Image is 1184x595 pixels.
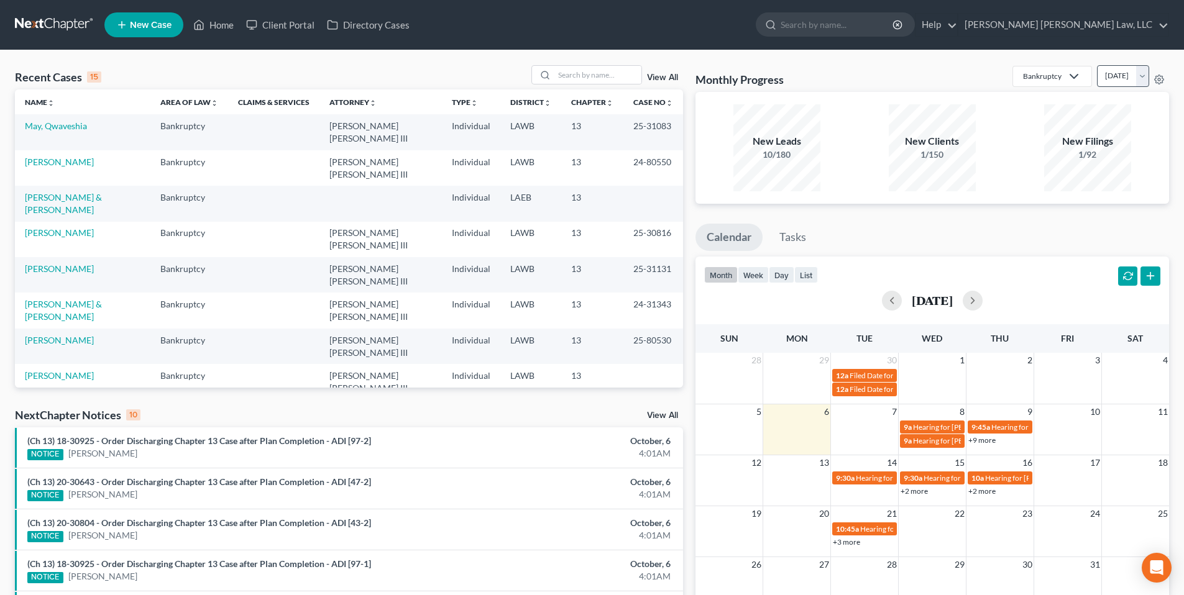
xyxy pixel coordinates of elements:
[187,14,240,36] a: Home
[953,557,966,572] span: 29
[464,570,671,583] div: 4:01AM
[695,72,784,87] h3: Monthly Progress
[369,99,377,107] i: unfold_more
[319,150,442,186] td: [PERSON_NAME] [PERSON_NAME] III
[228,89,319,114] th: Claims & Services
[27,490,63,501] div: NOTICE
[464,488,671,501] div: 4:01AM
[561,364,623,399] td: 13
[1157,455,1169,470] span: 18
[768,224,817,251] a: Tasks
[912,294,953,307] h2: [DATE]
[68,488,137,501] a: [PERSON_NAME]
[833,537,860,547] a: +3 more
[319,257,442,293] td: [PERSON_NAME] [PERSON_NAME] III
[1162,353,1169,368] span: 4
[68,529,137,542] a: [PERSON_NAME]
[891,404,898,419] span: 7
[1026,353,1034,368] span: 2
[1061,333,1074,343] span: Fri
[464,476,671,488] div: October, 6
[953,455,966,470] span: 15
[924,473,1128,483] span: Hearing for [US_STATE] Safety Association of Timbermen - Self I
[561,150,623,186] td: 13
[500,257,561,293] td: LAWB
[442,150,500,186] td: Individual
[904,422,912,432] span: 9a
[25,157,94,167] a: [PERSON_NAME]
[150,114,228,150] td: Bankruptcy
[25,335,94,345] a: [PERSON_NAME]
[886,557,898,572] span: 28
[27,531,63,542] div: NOTICE
[755,404,763,419] span: 5
[968,486,996,496] a: +2 more
[1142,553,1172,583] div: Open Intercom Messenger
[452,98,478,107] a: Typeunfold_more
[958,404,966,419] span: 8
[442,329,500,364] td: Individual
[561,293,623,328] td: 13
[720,333,738,343] span: Sun
[150,222,228,257] td: Bankruptcy
[913,436,1010,445] span: Hearing for [PERSON_NAME]
[500,150,561,186] td: LAWB
[623,257,683,293] td: 25-31131
[15,407,140,422] div: NextChapter Notices
[889,134,976,148] div: New Clients
[836,384,848,394] span: 12a
[150,364,228,399] td: Bankruptcy
[319,364,442,399] td: [PERSON_NAME] [PERSON_NAME] III
[464,447,671,460] div: 4:01AM
[750,506,763,521] span: 19
[860,524,957,534] span: Hearing for [PERSON_NAME]
[561,186,623,221] td: 13
[750,455,763,470] span: 12
[904,436,912,445] span: 9a
[87,71,101,83] div: 15
[623,114,683,150] td: 25-31083
[953,506,966,521] span: 22
[464,517,671,529] div: October, 6
[850,384,953,394] span: Filed Date for [PERSON_NAME]
[25,120,87,131] a: May, Qwaveshia
[150,257,228,293] td: Bankruptcy
[25,98,55,107] a: Nameunfold_more
[633,98,673,107] a: Case Nounfold_more
[561,114,623,150] td: 13
[836,371,848,380] span: 12a
[1089,404,1101,419] span: 10
[922,333,942,343] span: Wed
[750,557,763,572] span: 26
[27,449,63,460] div: NOTICE
[704,266,738,283] button: month
[856,473,1060,483] span: Hearing for [US_STATE] Safety Association of Timbermen - Self I
[991,422,1088,432] span: Hearing for [PERSON_NAME]
[561,222,623,257] td: 13
[150,329,228,364] td: Bankruptcy
[27,572,63,583] div: NOTICE
[500,186,561,221] td: LAEB
[901,486,928,496] a: +2 more
[1089,506,1101,521] span: 24
[500,329,561,364] td: LAWB
[319,222,442,257] td: [PERSON_NAME] [PERSON_NAME] III
[991,333,1009,343] span: Thu
[781,13,894,36] input: Search by name...
[211,99,218,107] i: unfold_more
[150,150,228,186] td: Bankruptcy
[1044,148,1131,161] div: 1/92
[886,506,898,521] span: 21
[971,473,984,483] span: 10a
[500,293,561,328] td: LAWB
[500,222,561,257] td: LAWB
[68,570,137,583] a: [PERSON_NAME]
[1089,557,1101,572] span: 31
[319,329,442,364] td: [PERSON_NAME] [PERSON_NAME] III
[647,411,678,420] a: View All
[27,476,371,487] a: (Ch 13) 20-30643 - Order Discharging Chapter 13 Case after Plan Completion - ADI [47-2]
[769,266,794,283] button: day
[818,506,830,521] span: 20
[916,14,957,36] a: Help
[500,364,561,399] td: LAWB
